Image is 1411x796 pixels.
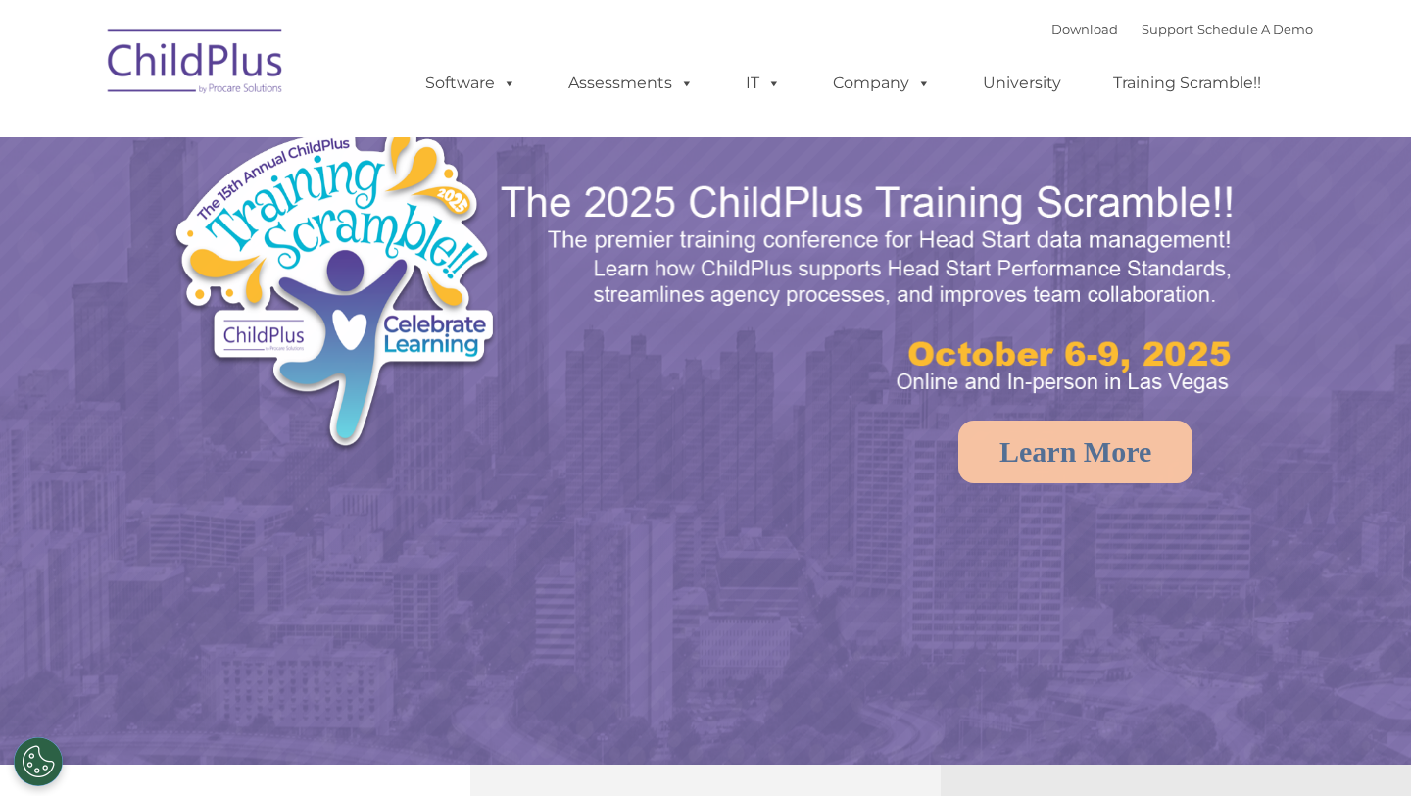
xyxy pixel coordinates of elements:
a: Support [1142,22,1193,37]
a: Download [1051,22,1118,37]
button: Cookies Settings [14,737,63,786]
a: Software [406,64,536,103]
a: Learn More [958,421,1192,483]
a: University [963,64,1081,103]
img: ChildPlus by Procare Solutions [98,16,294,114]
a: Training Scramble!! [1094,64,1281,103]
a: Assessments [549,64,713,103]
a: Schedule A Demo [1197,22,1313,37]
font: | [1051,22,1313,37]
a: IT [726,64,801,103]
a: Company [813,64,950,103]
